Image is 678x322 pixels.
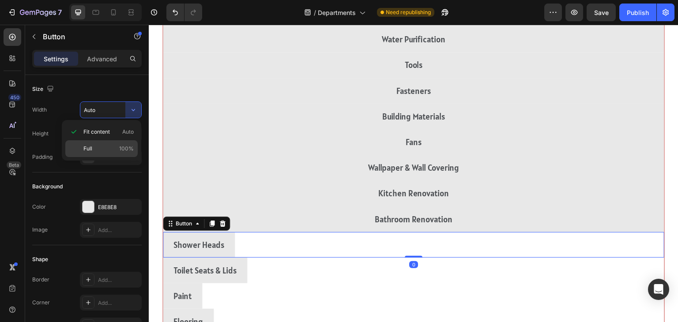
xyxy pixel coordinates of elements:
div: Background [32,183,63,191]
div: Width [32,106,47,114]
button: <p>Toilet Seats &amp; Lids</p> [14,233,98,258]
div: 450 [8,94,21,101]
p: Shower Heads [25,213,75,228]
p: Bathroom Renovation [226,187,304,202]
span: Departments [318,8,356,17]
div: Undo/Redo [166,4,202,21]
p: Advanced [87,54,117,64]
button: Publish [619,4,656,21]
div: Image [32,226,48,234]
p: Settings [44,54,68,64]
p: Tools [256,33,274,48]
span: Save [594,9,609,16]
input: Auto [80,102,141,118]
p: Wallpaper & Wall Covering [219,135,310,150]
button: <p>Flooring</p> [14,284,65,310]
p: Flooring [25,289,54,304]
div: Add... [98,299,139,307]
div: Corner [32,299,50,307]
span: Auto [122,128,134,136]
div: Shape [32,255,48,263]
button: <p>Paint</p> [14,258,53,284]
button: <p>Bathroom Renovation</p> [14,182,516,207]
div: Publish [627,8,649,17]
p: Fasteners [248,59,282,74]
button: <p>Fasteners</p> [14,53,516,79]
div: Button [25,195,45,203]
div: E8E8E8 [98,203,139,211]
div: Beta [7,161,21,168]
span: / [314,8,316,17]
div: 0 [260,236,269,243]
button: 7 [4,4,66,21]
p: Toilet Seats & Lids [25,238,88,253]
div: Height [32,130,49,138]
div: Open Intercom Messenger [648,279,669,300]
p: Button [43,31,118,42]
div: Color [32,203,46,211]
span: 100% [119,145,134,153]
p: Building Materials [234,84,297,99]
div: Padding [32,153,53,161]
p: 7 [58,7,62,18]
button: <p>Building Materials&nbsp;</p> [14,79,516,105]
button: <p>Shower Heads</p> [14,207,86,233]
span: Fit content [83,128,110,136]
div: Border [32,276,49,284]
p: Fans [257,110,273,125]
span: Need republishing [386,8,431,16]
button: Save [587,4,616,21]
iframe: Design area [149,25,678,322]
button: <p>Fans</p> [14,105,516,130]
div: Add... [98,276,139,284]
div: Add... [98,226,139,234]
span: Full [83,145,92,153]
div: Size [32,83,56,95]
button: <p>Wallpaper &amp; Wall Covering</p> [14,130,516,156]
button: <p>Kitchen Renovation</p> [14,156,516,181]
p: Paint [25,264,43,279]
p: Kitchen Renovation [230,161,301,176]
